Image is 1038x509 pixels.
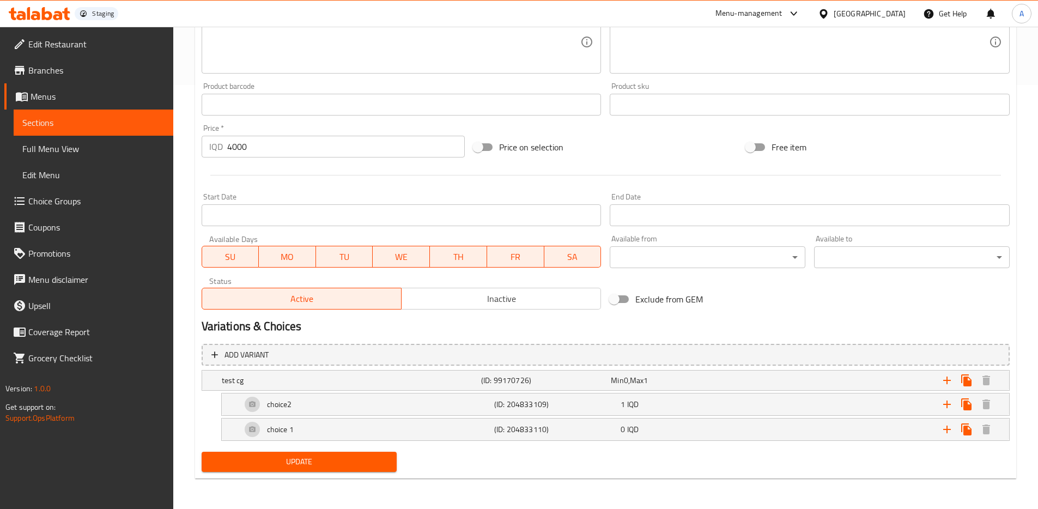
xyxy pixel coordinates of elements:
[621,397,625,411] span: 1
[772,141,806,154] span: Free item
[202,94,602,116] input: Please enter product barcode
[34,381,51,396] span: 1.0.0
[209,140,223,153] p: IQD
[549,249,597,265] span: SA
[937,420,957,439] button: Add new choice
[487,246,544,268] button: FR
[28,38,165,51] span: Edit Restaurant
[627,397,639,411] span: IQD
[22,168,165,181] span: Edit Menu
[544,246,602,268] button: SA
[1019,8,1024,20] span: A
[31,90,165,103] span: Menus
[222,393,1009,415] div: Expand
[976,371,996,390] button: Delete test cg
[491,249,540,265] span: FR
[224,348,269,362] span: Add variant
[316,246,373,268] button: TU
[267,399,292,410] h5: choice2
[28,247,165,260] span: Promotions
[28,64,165,77] span: Branches
[814,246,1010,268] div: ​
[715,7,782,20] div: Menu-management
[635,293,703,306] span: Exclude from GEM
[320,249,369,265] span: TU
[976,420,996,439] button: Delete choice 1
[611,375,736,386] div: ,
[499,141,563,154] span: Price on selection
[202,344,1010,366] button: Add variant
[494,399,616,410] h5: (ID: 204833109)
[14,136,173,162] a: Full Menu View
[28,273,165,286] span: Menu disclaimer
[4,214,173,240] a: Coupons
[481,375,606,386] h5: (ID: 99170726)
[28,352,165,365] span: Grocery Checklist
[202,452,397,472] button: Update
[5,411,75,425] a: Support.OpsPlatform
[210,455,389,469] span: Update
[259,246,316,268] button: MO
[4,83,173,110] a: Menus
[4,293,173,319] a: Upsell
[4,240,173,266] a: Promotions
[957,371,976,390] button: Clone choice group
[957,420,976,439] button: Clone new choice
[207,291,397,307] span: Active
[202,288,402,310] button: Active
[22,116,165,129] span: Sections
[627,422,639,437] span: IQD
[621,422,625,437] span: 0
[611,373,623,387] span: Min
[4,345,173,371] a: Grocery Checklist
[373,246,430,268] button: WE
[401,288,601,310] button: Inactive
[406,291,597,307] span: Inactive
[434,249,483,265] span: TH
[610,246,805,268] div: ​
[202,246,259,268] button: SU
[92,9,114,18] div: Staging
[937,395,957,414] button: Add new choice
[644,373,648,387] span: 1
[14,162,173,188] a: Edit Menu
[610,94,1010,116] input: Please enter product sku
[976,395,996,414] button: Delete choice2
[4,31,173,57] a: Edit Restaurant
[377,249,426,265] span: WE
[834,8,906,20] div: [GEOGRAPHIC_DATA]
[957,395,976,414] button: Clone new choice
[202,318,1010,335] h2: Variations & Choices
[624,373,628,387] span: 0
[267,424,294,435] h5: choice 1
[207,249,255,265] span: SU
[5,381,32,396] span: Version:
[222,375,477,386] h5: test cg
[28,299,165,312] span: Upsell
[937,371,957,390] button: Add new choice group
[202,371,1009,390] div: Expand
[28,195,165,208] span: Choice Groups
[4,266,173,293] a: Menu disclaimer
[4,57,173,83] a: Branches
[4,188,173,214] a: Choice Groups
[14,110,173,136] a: Sections
[22,142,165,155] span: Full Menu View
[263,249,312,265] span: MO
[4,319,173,345] a: Coverage Report
[28,325,165,338] span: Coverage Report
[494,424,616,435] h5: (ID: 204833110)
[5,400,56,414] span: Get support on:
[430,246,487,268] button: TH
[630,373,644,387] span: Max
[28,221,165,234] span: Coupons
[227,136,465,157] input: Please enter price
[222,419,1009,440] div: Expand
